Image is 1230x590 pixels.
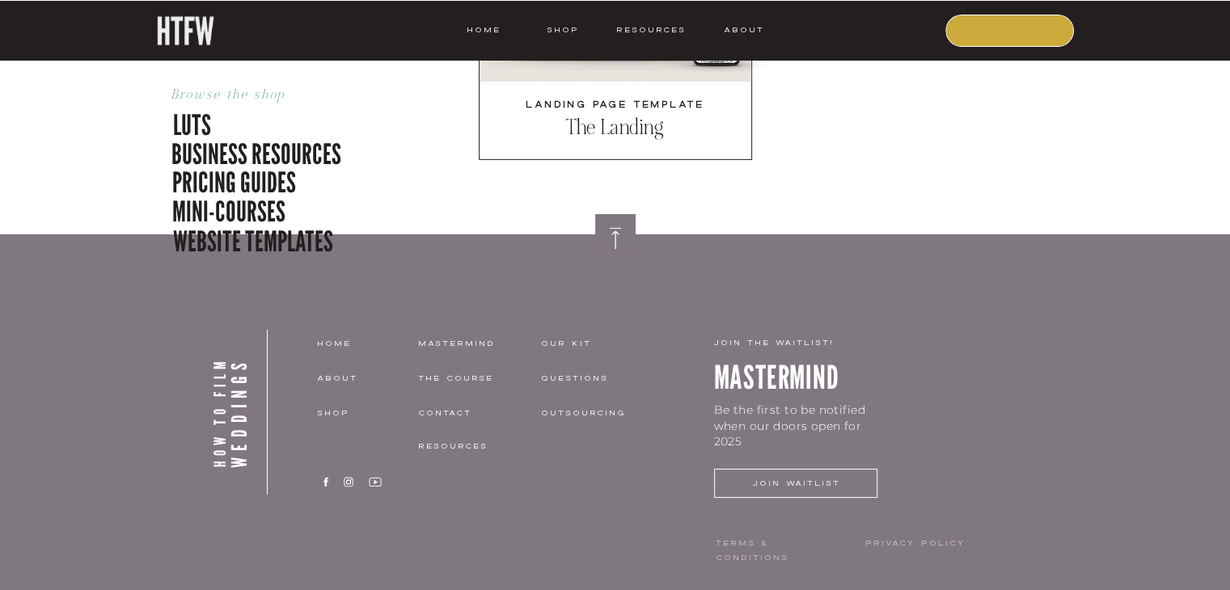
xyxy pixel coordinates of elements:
[723,23,764,37] a: ABOUT
[317,406,432,420] a: shop
[716,476,877,491] a: join waitlist
[611,23,686,37] a: resources
[531,23,595,37] a: shop
[499,116,732,143] a: The Landing
[209,330,254,495] a: HOW TO FILM
[865,536,994,550] a: privacy policy
[418,336,533,351] a: MASTERMIND
[714,402,893,439] p: Be the first to be notified when our doors open for 2025
[171,86,417,105] p: Browse the shop
[541,406,656,420] a: Outsourcing
[499,97,732,113] a: landing page template
[467,23,501,37] a: HOME
[171,134,360,168] a: business resources
[317,371,416,386] a: about
[418,439,533,453] a: resources
[716,536,844,550] a: terms & conditions
[317,336,416,351] a: home
[172,162,379,196] a: pricing guides
[225,330,270,495] a: WEDDINGS
[173,221,337,255] a: website templates
[526,98,704,111] b: landing page template
[418,371,518,386] a: THE COURSE
[956,23,1066,37] a: COURSE
[714,336,1017,349] p: join the waitlist!
[541,371,656,386] a: questions
[172,192,356,225] a: mini-courses
[714,354,1017,385] p: MASTERMIND
[541,336,656,351] a: our kit
[173,105,337,139] a: luts
[418,406,518,421] a: CONTACT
